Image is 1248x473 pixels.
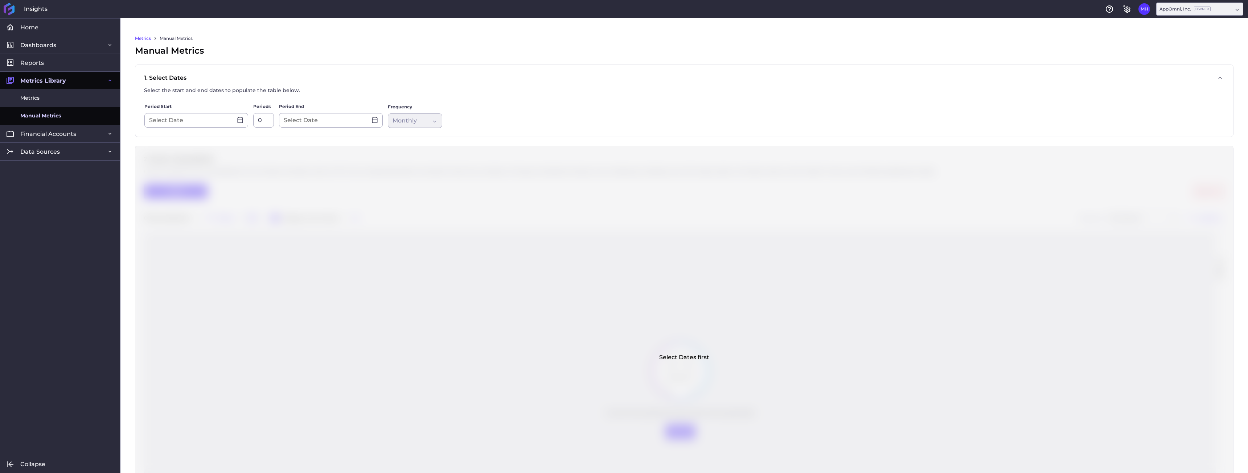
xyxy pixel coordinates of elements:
[1104,3,1115,15] button: Help
[160,35,193,42] a: Manual Metrics
[144,103,172,110] span: Period Start
[20,148,60,155] span: Data Sources
[598,401,763,448] div: You don’t have any line s set up yet. Add a line a to get started.
[145,113,233,127] input: Select Date
[20,59,44,67] span: Reports
[279,113,367,127] input: Select Date
[1121,3,1133,15] button: General Settings
[1156,3,1243,16] div: Dropdown select
[20,460,45,468] span: Collapse
[666,424,695,439] button: ADD LINE
[253,103,271,110] span: Periods
[20,112,61,120] span: Manual Metrics
[1194,7,1211,11] ins: Owner
[20,77,66,84] span: Metrics Library
[20,41,56,49] span: Dashboards
[1107,212,1179,224] div: Dropdown select
[1138,3,1150,15] button: User Menu
[20,94,40,102] span: Metrics
[144,74,300,99] span: 1. Select Dates
[388,103,412,111] span: Frequency
[135,35,151,42] a: Metrics
[279,103,304,110] span: Period End
[135,44,1233,57] div: Manual Metrics
[20,24,38,31] span: Home
[1110,214,1141,223] span: All Columns
[1159,6,1211,12] div: AppOmni, Inc.
[20,130,76,138] span: Financial Accounts
[144,87,300,94] p: Select the start and end dates to populate the table below.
